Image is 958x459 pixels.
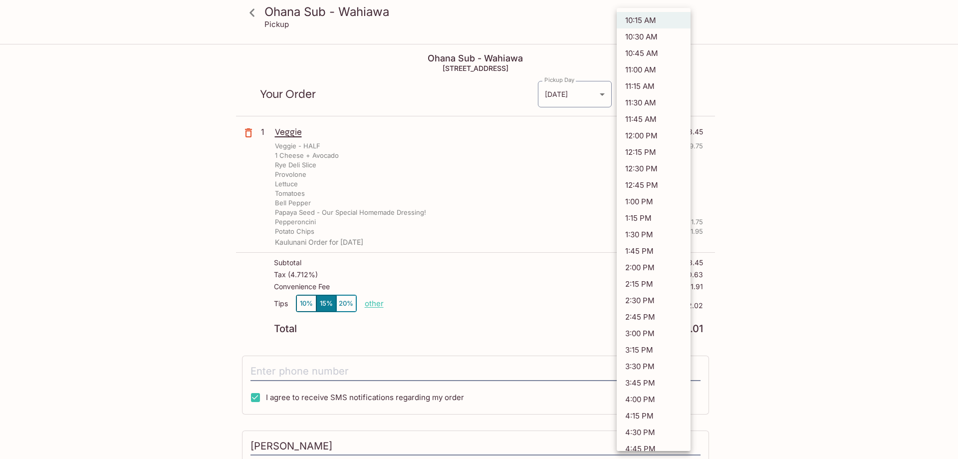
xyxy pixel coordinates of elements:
li: 4:45 PM [617,441,691,457]
li: 3:30 PM [617,358,691,375]
li: 12:45 PM [617,177,691,193]
li: 11:00 AM [617,61,691,78]
li: 2:30 PM [617,292,691,309]
li: 2:00 PM [617,259,691,276]
li: 12:00 PM [617,127,691,144]
li: 1:30 PM [617,226,691,243]
li: 10:30 AM [617,28,691,45]
li: 3:00 PM [617,325,691,342]
li: 1:00 PM [617,193,691,210]
li: 11:45 AM [617,111,691,127]
li: 3:15 PM [617,342,691,358]
li: 1:15 PM [617,210,691,226]
li: 2:15 PM [617,276,691,292]
li: 1:45 PM [617,243,691,259]
li: 2:45 PM [617,309,691,325]
li: 10:15 AM [617,12,691,28]
li: 3:45 PM [617,375,691,391]
li: 12:15 PM [617,144,691,160]
li: 4:00 PM [617,391,691,408]
li: 4:30 PM [617,424,691,441]
li: 12:30 PM [617,160,691,177]
li: 10:45 AM [617,45,691,61]
li: 11:15 AM [617,78,691,94]
li: 4:15 PM [617,408,691,424]
li: 11:30 AM [617,94,691,111]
